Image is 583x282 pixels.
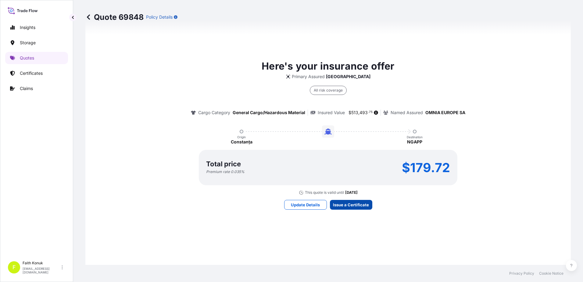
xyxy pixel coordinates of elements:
p: NGAPP [407,139,422,145]
a: Claims [5,82,68,95]
a: Privacy Policy [509,271,534,276]
a: Quotes [5,52,68,64]
p: This quote is valid until [305,190,344,195]
p: Destination [407,135,423,139]
p: Here's your insurance offer [262,59,394,74]
a: Certificates [5,67,68,79]
p: Named Assured [391,110,423,116]
div: All risk coverage [310,86,347,95]
p: Quotes [20,55,34,61]
p: Claims [20,85,33,92]
span: 75 [369,111,373,113]
p: Cargo Category [198,110,230,116]
p: Insured Value [318,110,345,116]
a: Cookie Notice [539,271,563,276]
span: , [358,110,359,115]
p: Insights [20,24,35,31]
span: . [368,111,369,113]
p: Issue a Certificate [333,202,369,208]
p: $179.72 [402,163,450,172]
p: Constanța [231,139,252,145]
span: F [13,264,16,270]
span: $ [349,110,351,115]
button: Issue a Certificate [330,200,372,210]
p: Certificates [20,70,43,76]
p: OMNIA EUROPE SA [425,110,465,116]
p: Primary Assured [292,74,325,80]
p: [DATE] [345,190,358,195]
a: Insights [5,21,68,34]
p: [GEOGRAPHIC_DATA] [326,74,370,80]
button: Update Details [284,200,327,210]
p: [EMAIL_ADDRESS][DOMAIN_NAME] [23,267,60,274]
p: Update Details [291,202,320,208]
span: 493 [359,110,368,115]
p: Faith Konuk [23,261,60,266]
p: Storage [20,40,36,46]
p: General Cargo/Hazardous Material [233,110,305,116]
span: 513 [351,110,358,115]
p: Quote 69848 [85,12,144,22]
p: Policy Details [146,14,173,20]
p: Total price [206,161,241,167]
a: Storage [5,37,68,49]
p: Origin [237,135,246,139]
p: Premium rate 0.035 % [206,169,245,174]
